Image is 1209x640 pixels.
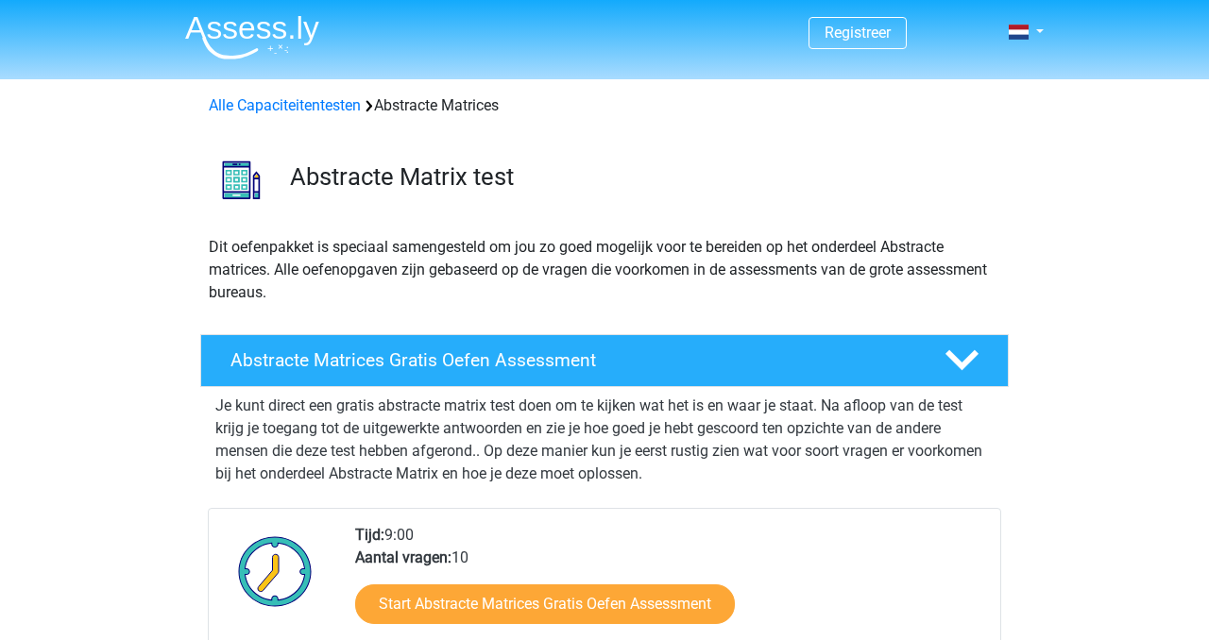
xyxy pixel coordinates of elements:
[201,140,281,220] img: abstracte matrices
[355,584,735,624] a: Start Abstracte Matrices Gratis Oefen Assessment
[290,162,994,192] h3: Abstracte Matrix test
[230,349,914,371] h4: Abstracte Matrices Gratis Oefen Assessment
[185,15,319,59] img: Assessly
[825,24,891,42] a: Registreer
[355,526,384,544] b: Tijd:
[209,96,361,114] a: Alle Capaciteitentesten
[355,548,451,566] b: Aantal vragen:
[209,236,1000,304] p: Dit oefenpakket is speciaal samengesteld om jou zo goed mogelijk voor te bereiden op het onderdee...
[201,94,1008,117] div: Abstracte Matrices
[193,334,1016,387] a: Abstracte Matrices Gratis Oefen Assessment
[215,395,994,485] p: Je kunt direct een gratis abstracte matrix test doen om te kijken wat het is en waar je staat. Na...
[228,524,323,618] img: Klok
